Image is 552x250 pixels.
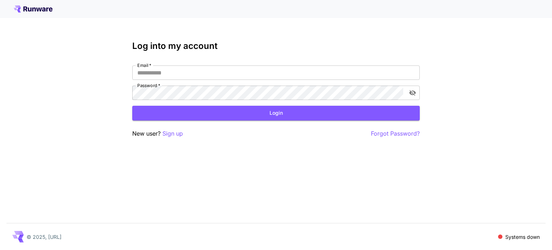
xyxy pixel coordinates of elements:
[371,129,420,138] button: Forgot Password?
[137,62,151,68] label: Email
[137,82,160,88] label: Password
[27,233,61,241] p: © 2025, [URL]
[132,129,183,138] p: New user?
[132,41,420,51] h3: Log into my account
[505,233,540,241] p: Systems down
[406,86,419,99] button: toggle password visibility
[132,106,420,121] button: Login
[162,129,183,138] button: Sign up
